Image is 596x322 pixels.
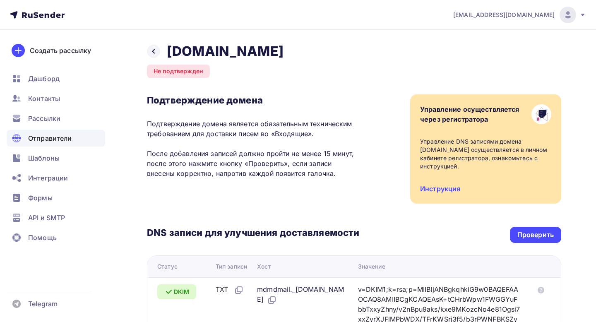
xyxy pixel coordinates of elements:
[30,46,91,55] div: Создать рассылку
[157,262,178,271] div: Статус
[7,110,105,127] a: Рассылки
[358,262,385,271] div: Значение
[420,137,551,171] div: Управление DNS записями домена [DOMAIN_NAME] осуществляется в личном кабинете регистратора, ознак...
[28,299,58,309] span: Telegram
[28,173,68,183] span: Интеграции
[517,230,554,240] div: Проверить
[147,65,210,78] div: Не подтвержден
[28,94,60,103] span: Контакты
[257,284,345,305] div: mdmdmail._[DOMAIN_NAME]
[7,70,105,87] a: Дашборд
[257,262,271,271] div: Хост
[420,104,519,124] div: Управление осуществляется через регистратора
[216,284,244,295] div: TXT
[28,133,72,143] span: Отправители
[453,7,586,23] a: [EMAIL_ADDRESS][DOMAIN_NAME]
[7,90,105,107] a: Контакты
[147,94,359,106] h3: Подтверждение домена
[420,185,460,193] a: Инструкция
[28,153,60,163] span: Шаблоны
[7,190,105,206] a: Формы
[147,119,359,178] p: Подтверждение домена является обязательным техническим требованием для доставки писем во «Входящи...
[28,213,65,223] span: API и SMTP
[7,130,105,147] a: Отправители
[28,74,60,84] span: Дашборд
[28,113,60,123] span: Рассылки
[28,233,57,243] span: Помощь
[167,43,284,60] h2: [DOMAIN_NAME]
[147,227,359,240] h3: DNS записи для улучшения доставляемости
[28,193,53,203] span: Формы
[453,11,555,19] span: [EMAIL_ADDRESS][DOMAIN_NAME]
[174,288,190,296] span: DKIM
[7,150,105,166] a: Шаблоны
[216,262,247,271] div: Тип записи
